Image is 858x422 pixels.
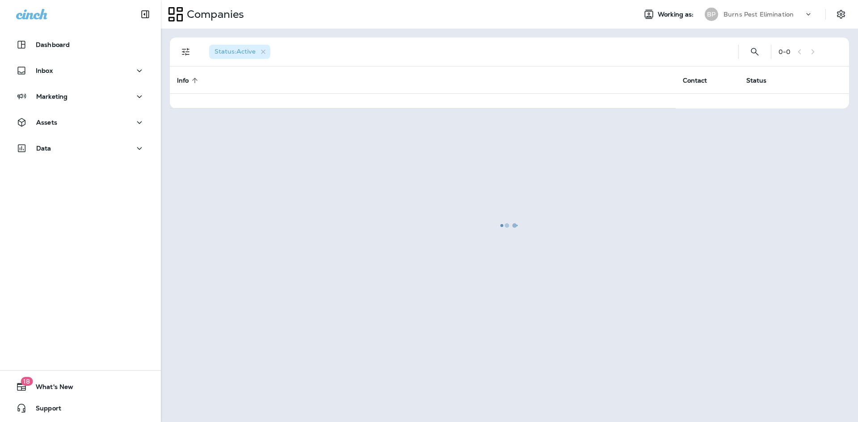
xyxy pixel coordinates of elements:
button: 18What's New [9,378,152,396]
button: Dashboard [9,36,152,54]
span: 18 [21,377,33,386]
span: Support [27,405,61,415]
p: Inbox [36,67,53,74]
p: Companies [183,8,244,21]
span: What's New [27,383,73,394]
p: Marketing [36,93,67,100]
p: Burns Pest Elimination [723,11,794,18]
button: Data [9,139,152,157]
div: BP [705,8,718,21]
button: Assets [9,113,152,131]
button: Collapse Sidebar [133,5,158,23]
span: Working as: [658,11,696,18]
button: Marketing [9,88,152,105]
button: Inbox [9,62,152,79]
p: Dashboard [36,41,70,48]
p: Assets [36,119,57,126]
p: Data [36,145,51,152]
button: Support [9,399,152,417]
button: Settings [833,6,849,22]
